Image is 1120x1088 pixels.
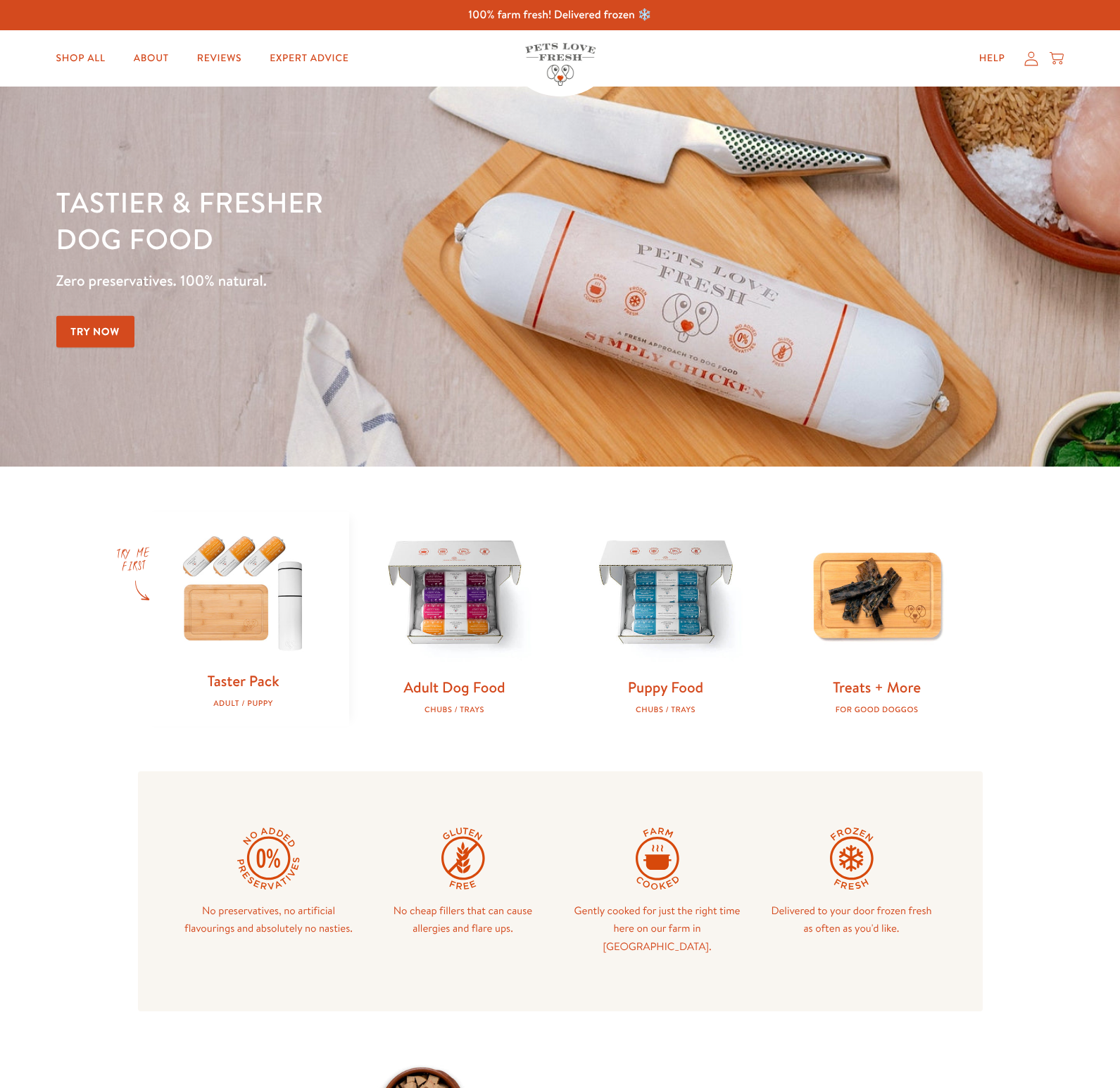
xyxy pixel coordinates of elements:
[45,44,117,72] a: Shop All
[628,677,703,697] a: Puppy Food
[377,902,549,937] p: No cheap fillers that can cause allergies and flare ups.
[403,677,505,697] a: Adult Dog Food
[372,705,538,714] div: Chubs / Trays
[968,44,1017,72] a: Help
[56,184,729,257] h1: Tastier & fresher dog food
[56,316,135,348] a: Try Now
[183,902,355,937] p: No preservatives, no artificial flavourings and absolutely no nasties.
[258,44,360,72] a: Expert Advice
[583,705,749,714] div: Chubs / Trays
[207,671,279,691] a: Taster Pack
[161,699,327,708] div: Adult / Puppy
[794,705,960,714] div: For good doggos
[525,43,596,86] img: Pets Love Fresh
[186,44,253,72] a: Reviews
[122,44,180,72] a: About
[833,677,921,697] a: Treats + More
[766,902,938,937] p: Delivered to your door frozen fresh as often as you'd like.
[572,902,743,956] p: Gently cooked for just the right time here on our farm in [GEOGRAPHIC_DATA].
[56,268,729,293] p: Zero preservatives. 100% natural.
